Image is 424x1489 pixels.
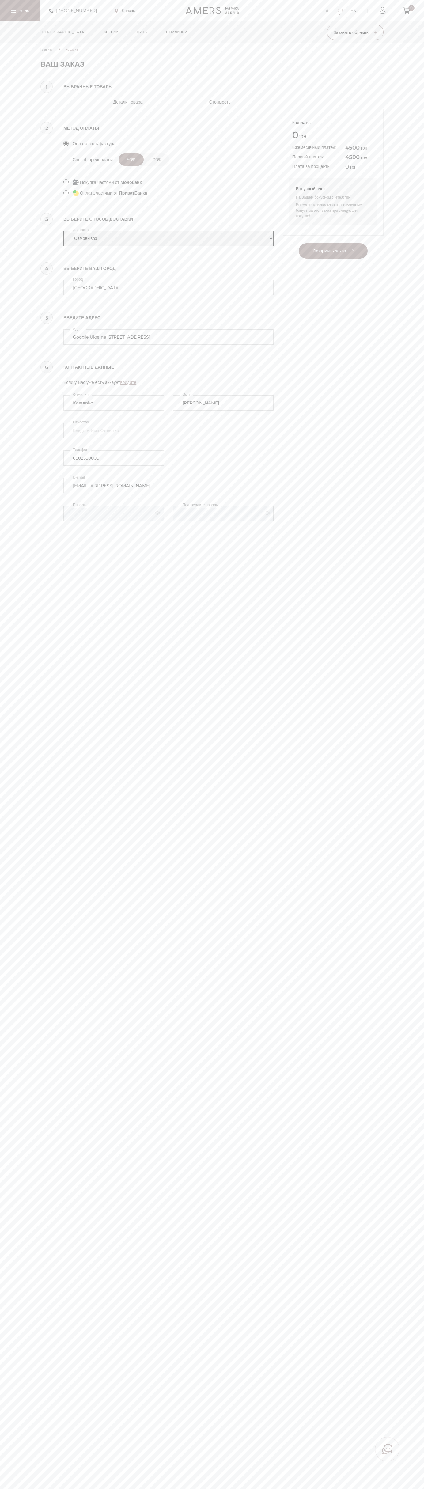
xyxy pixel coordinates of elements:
[115,8,136,13] a: Салоны
[70,502,89,508] label: Пароль
[40,81,53,93] span: 1
[73,156,113,163] p: Способ предоплаты
[40,122,53,134] span: 2
[40,262,53,275] span: 4
[296,195,370,200] p: На Вашем бонусном счете:
[73,140,115,147] span: Оплата счет/фактура
[296,185,370,192] span: Бонусный счет:
[70,325,86,332] label: Адрес
[292,154,324,160] span: Первый платеж:
[63,264,274,272] span: Выберите ваш город
[40,47,53,51] span: Главная
[40,361,53,373] span: 6
[63,395,164,411] input: Ведите фамилию
[70,276,86,282] label: Город
[180,502,221,508] label: Подтвердите пароль
[120,380,136,385] a: войдите
[299,243,368,259] button: Оформить заказ
[209,98,261,106] span: Стоимость
[63,314,274,322] span: Введите адрес
[345,154,360,161] span: 4500
[342,195,344,199] span: 0
[322,7,329,14] a: UA
[49,7,97,14] a: [PHONE_NUMBER]
[70,474,88,480] label: E-mail
[36,21,90,43] a: [DEMOGRAPHIC_DATA]
[292,145,337,150] span: Ежемесячный платеж:
[63,478,164,493] input: Введите Ваш e-mail
[63,363,274,371] span: Контактные данные
[173,395,274,411] input: Введите имя
[63,124,274,132] span: Метод оплаты
[361,155,367,160] span: грн
[327,25,384,40] button: Заказать образцы
[113,98,195,106] span: Детали товара
[333,30,377,35] span: Заказать образцы
[361,145,367,151] span: грн
[296,202,370,219] p: Вы сможете использовать полученные бонусы за этот заказ при следующей покупке!
[80,189,118,197] span: Оплата частями от
[350,164,357,170] span: грн
[70,227,92,233] label: Доставка
[119,153,144,166] label: 50%
[292,164,331,169] span: Плата за проценты:
[292,129,374,141] span: грн
[119,189,147,197] span: ПриватБанка
[336,7,343,14] a: RU
[350,7,357,14] a: EN
[180,391,193,398] label: Имя
[292,119,374,126] p: К оплате:
[40,47,53,52] a: Главная
[63,379,274,386] p: Если у Вас уже есть аккаунт
[313,248,354,254] span: Оформить заказ
[292,129,298,141] span: 0
[99,21,123,43] a: Кресла
[63,215,274,223] span: Выберите способ доставки
[70,391,92,398] label: Фамилия
[120,179,142,186] span: Монобанк
[345,163,349,170] span: 0
[63,450,164,466] input: Введите Телефон
[80,179,119,186] span: Покупка частями от
[144,153,169,166] label: 100%
[40,213,53,225] span: 3
[342,195,350,199] b: грн
[70,446,91,453] label: Телефон
[63,280,274,295] input: Введите город
[40,312,53,324] span: 5
[40,60,384,69] h1: Ваш заказ
[40,83,274,91] span: Выбранные товары
[345,144,360,151] span: 4500
[63,329,274,345] input: Введите адрес
[132,21,152,43] a: Пуфы
[63,423,164,438] input: Введите Имя Отчество
[70,419,92,425] label: Отчество
[408,5,415,11] span: 0
[161,21,192,43] a: в наличии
